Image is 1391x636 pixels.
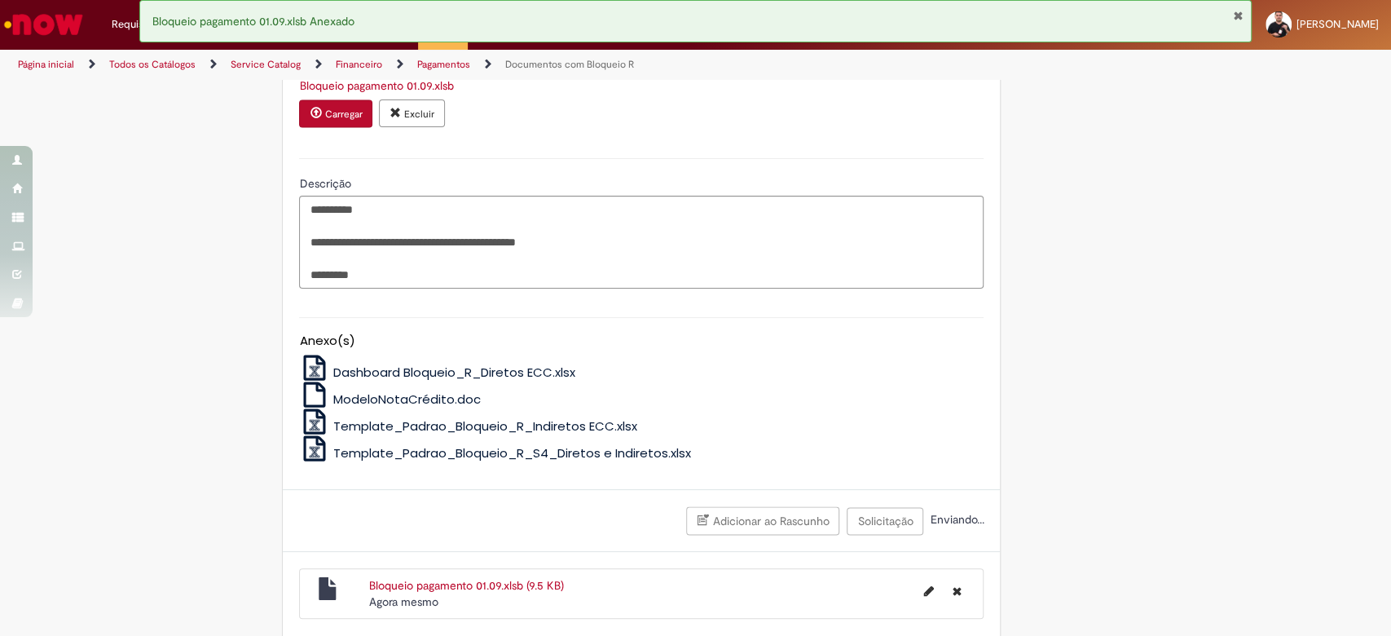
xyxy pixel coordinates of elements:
span: Template_Padrao_Bloqueio_R_S4_Diretos e Indiretos.xlsx [333,444,691,462]
button: Fechar Notificação [1232,9,1243,22]
ul: Trilhas de página [12,50,915,80]
button: Carregar anexo de Nota Fiscal Required [299,99,372,127]
time: 29/08/2025 15:07:03 [369,594,438,609]
span: Bloqueio pagamento 01.09.xlsb Anexado [152,14,354,29]
span: Requisições [112,16,169,33]
a: Download de Bloqueio pagamento 01.09.xlsb [299,78,453,93]
span: Descrição [299,176,354,191]
span: ModeloNotaCrédito.doc [333,391,481,408]
button: Excluir Bloqueio pagamento 01.09.xlsb [942,577,971,603]
span: [PERSON_NAME] [1296,17,1379,31]
small: Carregar [324,108,362,121]
a: Bloqueio pagamento 01.09.xlsb (9.5 KB) [369,578,564,593]
h5: Anexo(s) [299,334,984,348]
textarea: Descrição [299,196,984,289]
small: Excluir [404,108,434,121]
a: Dashboard Bloqueio_R_Diretos ECC.xlsx [299,364,575,381]
a: ModeloNotaCrédito.doc [299,391,481,408]
button: Excluir anexo Bloqueio pagamento 01.09.xlsb [379,99,445,127]
a: Página inicial [18,58,74,71]
a: Financeiro [336,58,382,71]
a: Template_Padrao_Bloqueio_R_Indiretos ECC.xlsx [299,417,637,435]
span: Enviando... [927,512,984,527]
a: Pagamentos [417,58,470,71]
a: Todos os Catálogos [109,58,196,71]
img: ServiceNow [2,8,86,41]
a: Documentos com Bloqueio R [505,58,634,71]
span: Dashboard Bloqueio_R_Diretos ECC.xlsx [333,364,575,381]
span: Template_Padrao_Bloqueio_R_Indiretos ECC.xlsx [333,417,637,435]
span: Agora mesmo [369,594,438,609]
button: Editar nome de arquivo Bloqueio pagamento 01.09.xlsb [913,577,943,603]
a: Template_Padrao_Bloqueio_R_S4_Diretos e Indiretos.xlsx [299,444,691,462]
a: Service Catalog [231,58,301,71]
